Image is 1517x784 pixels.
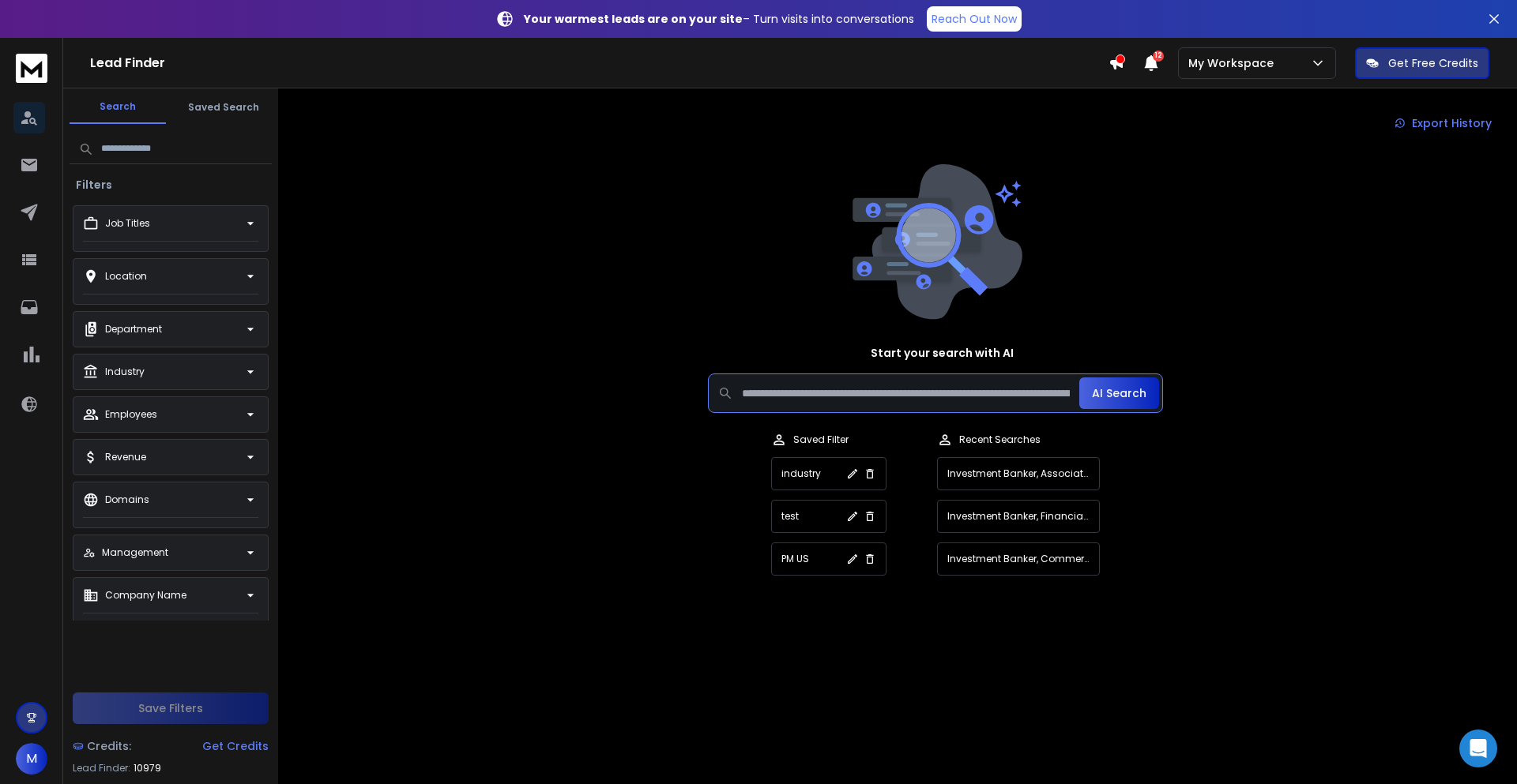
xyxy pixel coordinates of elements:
button: Investment Banker, Commercial Banker, Corporate Banker, Retail Banker, Financial Analyst, Loan Of... [937,542,1100,576]
p: Domains [105,493,149,506]
p: Get Free Credits [1388,55,1478,71]
p: Revenue [105,451,146,463]
h1: Lead Finder [90,54,1109,73]
span: 10979 [134,762,161,775]
p: My Workspace [1188,55,1280,71]
span: 12 [1153,51,1164,62]
p: test [781,510,799,523]
button: Saved Search [175,92,272,123]
p: Saved Filter [793,433,849,446]
button: M [16,743,47,775]
button: Get Free Credits [1355,47,1489,79]
p: Reach Out Now [932,11,1017,27]
p: Investment Banker, Commercial Banker, Corporate Banker, Retail Banker, Financial Analyst, Loan Of... [947,553,1090,565]
p: Lead Finder: [73,762,130,775]
span: Credits: [87,738,131,754]
p: Investment Banker, Associate, Analyst, Vice President, Managing Director, Financial Analyst, Port... [947,467,1090,480]
p: Company Name [105,589,186,602]
div: Get Credits [202,738,269,754]
img: logo [16,54,47,83]
div: Open Intercom Messenger [1459,730,1497,767]
strong: Your warmest leads are on your site [524,11,743,27]
p: Industry [105,366,145,378]
button: Search [70,91,166,124]
a: Reach Out Now [927,6,1022,32]
img: image [849,164,1022,320]
p: Department [105,323,162,336]
button: industry [771,457,886,490]
a: Credits:Get Credits [73,730,269,762]
button: AI Search [1079,377,1159,409]
button: test [771,500,886,533]
button: Investment Banker, Associate, Analyst, Vice President, Managing Director, Financial Analyst, Port... [937,457,1100,490]
p: Location [105,270,147,283]
button: PM US [771,542,886,576]
a: Export History [1382,107,1504,139]
p: Management [102,546,168,559]
p: – Turn visits into conversations [524,11,914,27]
p: industry [781,467,821,480]
p: Recent Searches [959,433,1041,446]
p: Job Titles [105,217,150,230]
h3: Filters [70,177,119,193]
p: PM US [781,553,809,565]
p: Employees [105,408,157,421]
button: Investment Banker, Financial Analyst, Portfolio Manager, Equity Analyst, Financial Advisor, Wealt... [937,500,1100,533]
p: Investment Banker, Financial Analyst, Portfolio Manager, Equity Analyst, Financial Advisor, Wealt... [947,510,1090,523]
h1: Start your search with AI [871,345,1014,361]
